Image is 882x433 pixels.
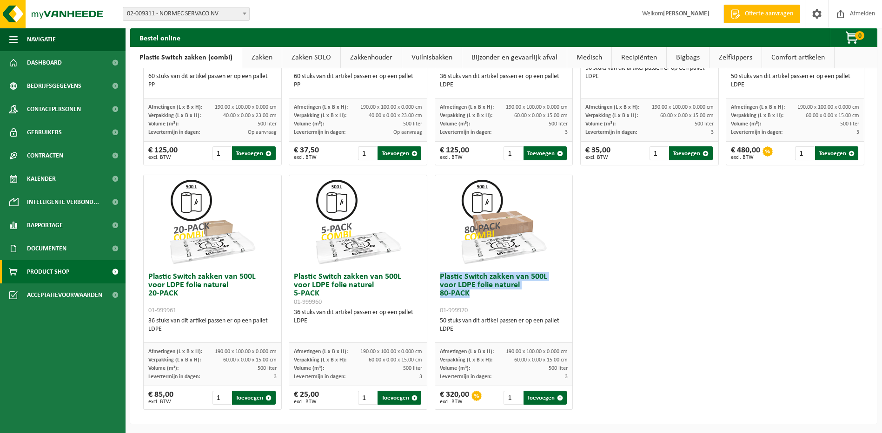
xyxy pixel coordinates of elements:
[258,121,277,127] span: 500 liter
[123,7,250,21] span: 02-009311 - NORMEC SERVACO NV
[242,47,282,68] a: Zakken
[294,349,348,354] span: Afmetingen (L x B x H):
[806,113,859,118] span: 60.00 x 0.00 x 15.00 cm
[795,146,814,160] input: 1
[650,146,668,160] input: 1
[212,146,231,160] input: 1
[514,113,568,118] span: 60.00 x 0.00 x 15.00 cm
[232,146,275,160] button: Toevoegen
[440,146,469,160] div: € 125,00
[294,155,319,160] span: excl. BTW
[294,81,422,89] div: PP
[223,113,277,118] span: 40.00 x 0.00 x 23.00 cm
[166,175,259,268] img: 01-999961
[440,317,568,334] div: 50 stuks van dit artikel passen er op een pallet
[294,299,322,306] span: 01-999960
[457,175,550,268] img: 01-999970
[148,317,277,334] div: 36 stuks van dit artikel passen er op een pallet
[731,121,761,127] span: Volume (m³):
[731,105,785,110] span: Afmetingen (L x B x H):
[148,146,178,160] div: € 125,00
[419,374,422,380] span: 3
[440,366,470,371] span: Volume (m³):
[27,283,102,307] span: Acceptatievoorwaarden
[358,391,377,405] input: 1
[762,47,834,68] a: Comfort artikelen
[663,10,710,17] strong: [PERSON_NAME]
[294,121,324,127] span: Volume (m³):
[440,325,568,334] div: LDPE
[440,273,568,315] h3: Plastic Switch zakken van 500L voor LDPE folie naturel 80-PACK
[294,105,348,110] span: Afmetingen (L x B x H):
[403,121,422,127] span: 500 liter
[440,105,494,110] span: Afmetingen (L x B x H):
[440,391,469,405] div: € 320,00
[148,81,277,89] div: PP
[294,113,346,118] span: Verpakking (L x B x H):
[440,72,568,89] div: 36 stuks van dit artikel passen er op een pallet
[360,105,422,110] span: 190.00 x 100.00 x 0.000 cm
[369,113,422,118] span: 40.00 x 0.00 x 23.00 cm
[524,391,567,405] button: Toevoegen
[148,325,277,334] div: LDPE
[294,273,422,306] h3: Plastic Switch zakken van 500L voor LDPE folie naturel 5-PACK
[294,130,345,135] span: Levertermijn in dagen:
[667,47,709,68] a: Bigbags
[123,7,249,20] span: 02-009311 - NORMEC SERVACO NV
[212,391,231,405] input: 1
[358,146,377,160] input: 1
[440,113,492,118] span: Verpakking (L x B x H):
[504,146,522,160] input: 1
[148,307,176,314] span: 01-999961
[549,366,568,371] span: 500 liter
[585,105,639,110] span: Afmetingen (L x B x H):
[294,399,319,405] span: excl. BTW
[248,130,277,135] span: Op aanvraag
[27,167,56,190] span: Kalender
[393,130,422,135] span: Op aanvraag
[232,391,275,405] button: Toevoegen
[731,113,783,118] span: Verpakking (L x B x H):
[403,366,422,371] span: 500 liter
[378,146,421,160] button: Toevoegen
[440,374,491,380] span: Levertermijn in dagen:
[506,105,568,110] span: 190.00 x 100.00 x 0.000 cm
[524,146,567,160] button: Toevoegen
[294,374,345,380] span: Levertermijn in dagen:
[282,47,340,68] a: Zakken SOLO
[27,237,66,260] span: Documenten
[148,374,200,380] span: Levertermijn in dagen:
[148,357,201,363] span: Verpakking (L x B x H):
[440,81,568,89] div: LDPE
[378,391,421,405] button: Toevoegen
[27,144,63,167] span: Contracten
[215,105,277,110] span: 190.00 x 100.00 x 0.000 cm
[440,155,469,160] span: excl. BTW
[669,146,712,160] button: Toevoegen
[294,391,319,405] div: € 25,00
[585,64,714,81] div: 36 stuks van dit artikel passen er op een pallet
[148,399,173,405] span: excl. BTW
[148,391,173,405] div: € 85,00
[565,130,568,135] span: 3
[294,308,422,325] div: 36 stuks van dit artikel passen er op een pallet
[341,47,402,68] a: Zakkenhouder
[294,366,324,371] span: Volume (m³):
[312,175,405,268] img: 01-999960
[585,72,714,81] div: LDPE
[27,98,81,121] span: Contactpersonen
[731,81,859,89] div: LDPE
[585,155,610,160] span: excl. BTW
[27,190,99,214] span: Intelligente verbond...
[660,113,714,118] span: 60.00 x 0.00 x 15.00 cm
[148,130,200,135] span: Levertermijn in dagen:
[27,28,56,51] span: Navigatie
[130,47,242,68] a: Plastic Switch zakken (combi)
[148,105,202,110] span: Afmetingen (L x B x H):
[723,5,800,23] a: Offerte aanvragen
[830,28,876,47] button: 0
[585,121,616,127] span: Volume (m³):
[27,121,62,144] span: Gebruikers
[504,391,522,405] input: 1
[274,374,277,380] span: 3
